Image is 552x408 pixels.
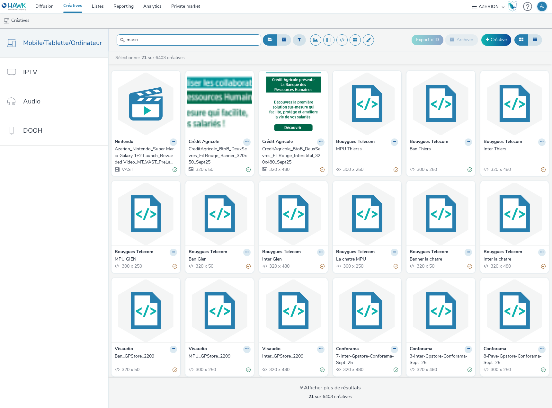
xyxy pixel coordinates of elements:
img: MPU GIEN visual [113,182,179,245]
a: MPU_GPStore_2209 [189,353,251,359]
div: Valide [246,367,251,373]
img: Inter_GPStore_2209 visual [261,279,326,342]
div: Partiellement valide [394,166,398,173]
div: MPU GIEN [115,256,174,262]
a: Inter Gien [262,256,325,262]
strong: Bouygues Telecom [336,138,375,146]
div: Partiellement valide [173,367,177,373]
a: Ban_GPStore_2209 [115,353,177,359]
span: 320 x 480 [416,367,437,373]
img: Ban Gien visual [187,182,253,245]
span: 320 x 50 [195,166,213,173]
div: Partiellement valide [541,263,546,270]
strong: Bouygues Telecom [410,138,448,146]
span: 300 x 250 [195,367,216,373]
div: Partiellement valide [394,263,398,270]
strong: Bouygues Telecom [484,138,522,146]
img: undefined Logo [2,3,26,11]
div: Valide [541,367,546,373]
span: Mobile/Tablette/Ordinateur [23,38,102,48]
div: 3-Inter-Gpstore-Conforama-Sept_25 [410,353,469,366]
img: Ban_GPStore_2209 visual [113,279,179,342]
span: 320 x 480 [269,166,289,173]
button: Export d'ID [412,35,443,45]
a: Azerion_Nintendo_Super Mario Galaxy 1+2 Launch_Rewarded Video_MT_VAST_PreLaunch_16/09-01/10 [115,146,177,165]
img: Hawk Academy [508,1,517,12]
div: CreditAgricole_BtoB_DeuxSevres_Fil Rouge_Interstital_320x480_Sept25 [262,146,322,165]
div: Partiellement valide [320,263,325,270]
span: 300 x 250 [343,166,363,173]
div: Inter_GPStore_2209 [262,353,322,359]
a: Banner la chatre [410,256,472,262]
span: 320 x 50 [121,367,139,373]
div: CreditAgricole_BtoB_DeuxSevres_Fil Rouge_Banner_320x50_Sept25 [189,146,248,165]
img: MPU Thierss visual [334,72,400,135]
span: 320 x 480 [269,367,289,373]
a: Inter Thiers [484,146,546,152]
div: Ban Thiers [410,146,469,152]
div: Valide [467,367,472,373]
span: 300 x 250 [416,166,437,173]
div: Ban Gien [189,256,248,262]
div: Valide [320,367,325,373]
div: La chatre MPU [336,256,396,262]
a: 7-Inter-Gpstore-Conforama-Sept_25 [336,353,398,366]
span: 320 x 480 [269,263,289,269]
button: Archiver [445,34,478,45]
div: Inter Thiers [484,146,543,152]
span: 300 x 250 [343,263,363,269]
a: Inter la chatre [484,256,546,262]
div: 8-Pave-Gpstore-Conforama-Sept_25 [484,353,543,366]
strong: Conforama [336,346,359,353]
a: MPU GIEN [115,256,177,262]
img: 7-Inter-Gpstore-Conforama-Sept_25 visual [334,279,400,342]
div: Afficher plus de résultats [299,384,361,392]
img: Ban Thiers visual [408,72,474,135]
div: Banner la chatre [410,256,469,262]
a: Ban Gien [189,256,251,262]
img: Banner la chatre visual [408,182,474,245]
strong: Conforama [410,346,432,353]
span: 300 x 250 [490,367,511,373]
span: IPTV [23,67,37,77]
div: Partiellement valide [541,166,546,173]
strong: Nintendo [115,138,133,146]
img: Inter Thiers visual [482,72,548,135]
strong: Crédit Agricole [262,138,293,146]
div: Valide [394,367,398,373]
strong: Visaudio [189,346,207,353]
span: 320 x 480 [343,367,363,373]
div: Valide [246,166,251,173]
div: Inter Gien [262,256,322,262]
img: mobile [3,18,10,24]
div: Valide [173,166,177,173]
strong: Bouygues Telecom [410,249,448,256]
a: Hawk Academy [508,1,520,12]
span: VAST [121,166,133,173]
span: 320 x 50 [195,263,213,269]
div: Azerion_Nintendo_Super Mario Galaxy 1+2 Launch_Rewarded Video_MT_VAST_PreLaunch_16/09-01/10 [115,146,174,165]
img: 8-Pave-Gpstore-Conforama-Sept_25 visual [482,279,548,342]
img: Azerion_Nintendo_Super Mario Galaxy 1+2 Launch_Rewarded Video_MT_VAST_PreLaunch_16/09-01/10 visual [113,72,179,135]
input: Rechercher... [117,34,261,46]
strong: Conforama [484,346,506,353]
span: sur 6403 créatives [308,394,352,400]
strong: Bouygues Telecom [262,249,301,256]
strong: Bouygues Telecom [189,249,227,256]
img: CreditAgricole_BtoB_DeuxSevres_Fil Rouge_Interstital_320x480_Sept25 visual [261,72,326,135]
strong: Bouygues Telecom [115,249,153,256]
div: 7-Inter-Gpstore-Conforama-Sept_25 [336,353,396,366]
span: Audio [23,97,40,106]
div: Ban_GPStore_2209 [115,353,174,359]
a: Sélectionner sur 6403 créatives [115,55,187,61]
img: MPU_GPStore_2209 visual [187,279,253,342]
strong: Visaudio [262,346,280,353]
strong: Bouygues Telecom [484,249,522,256]
strong: 21 [141,55,147,61]
a: 8-Pave-Gpstore-Conforama-Sept_25 [484,353,546,366]
span: 320 x 50 [416,263,434,269]
img: 3-Inter-Gpstore-Conforama-Sept_25 visual [408,279,474,342]
span: 320 x 480 [490,263,511,269]
div: AJ [540,2,545,11]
